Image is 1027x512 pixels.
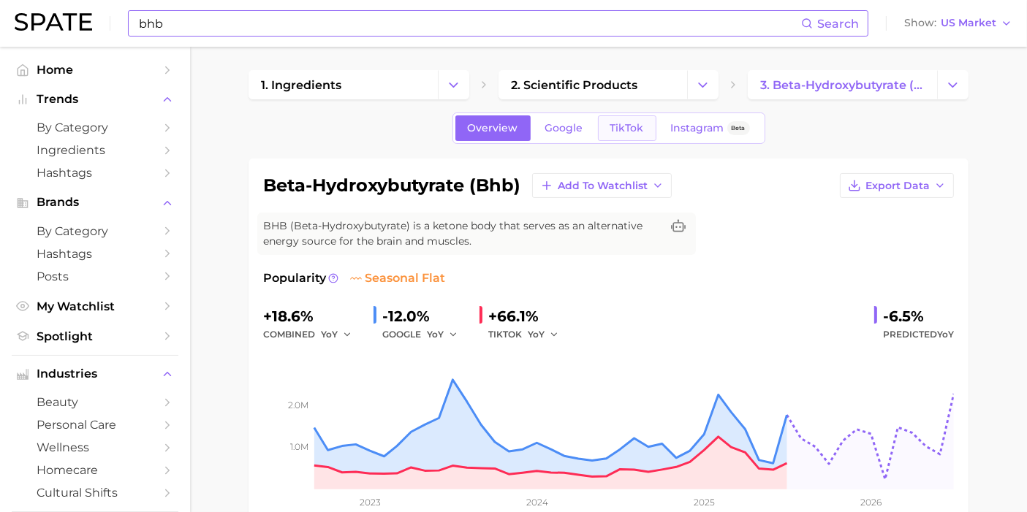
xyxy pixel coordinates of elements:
a: Google [533,115,596,141]
div: -6.5% [883,305,954,328]
button: Add to Watchlist [532,173,672,198]
a: by Category [12,116,178,139]
a: wellness [12,436,178,459]
span: wellness [37,440,154,454]
div: TIKTOK [488,326,569,343]
span: Brands [37,196,154,209]
img: SPATE [15,13,92,31]
button: YoY [427,326,458,343]
span: Predicted [883,326,954,343]
span: Home [37,63,154,77]
span: Add to Watchlist [558,180,648,192]
span: Ingredients [37,143,154,157]
div: +66.1% [488,305,569,328]
span: 1. ingredients [261,78,341,92]
span: Google [545,122,583,134]
button: ShowUS Market [901,14,1016,33]
span: Industries [37,367,154,381]
button: YoY [321,326,352,343]
span: YoY [528,328,545,340]
span: homecare [37,463,154,477]
span: My Watchlist [37,299,154,313]
button: Change Category [438,70,469,99]
a: My Watchlist [12,295,178,318]
span: Instagram [671,122,724,134]
span: by Category [37,224,154,238]
span: BHB (Beta-Hydroxybutyrate) is a ketone body that serves as an alternative energy source for the b... [263,218,661,249]
img: seasonal flat [350,272,362,284]
input: Search here for a brand, industry, or ingredient [137,11,801,36]
button: YoY [528,326,559,343]
button: Change Category [937,70,969,99]
a: 3. beta-hydroxybutyrate (bhb) [748,70,937,99]
a: InstagramBeta [659,115,762,141]
button: Change Category [687,70,719,99]
span: Hashtags [37,247,154,261]
span: US Market [941,19,996,27]
span: Spotlight [37,329,154,343]
a: 1. ingredients [249,70,438,99]
span: TikTok [610,122,644,134]
a: Posts [12,265,178,288]
span: 3. beta-hydroxybutyrate (bhb) [760,78,925,92]
a: Home [12,58,178,81]
span: Hashtags [37,166,154,180]
a: Overview [455,115,531,141]
span: personal care [37,418,154,432]
a: Ingredients [12,139,178,161]
button: Industries [12,363,178,385]
a: Hashtags [12,242,178,265]
span: Trends [37,93,154,106]
span: seasonal flat [350,270,445,287]
span: Popularity [263,270,326,287]
button: Export Data [840,173,954,198]
span: by Category [37,121,154,134]
span: beauty [37,395,154,409]
span: Show [904,19,936,27]
h1: beta-hydroxybutyrate (bhb) [263,177,520,194]
a: 2. scientific products [499,70,688,99]
div: combined [263,326,362,343]
span: Overview [468,122,518,134]
a: by Category [12,220,178,242]
span: Posts [37,270,154,283]
a: cultural shifts [12,481,178,504]
a: personal care [12,413,178,436]
span: YoY [321,328,338,340]
tspan: 2026 [861,497,882,508]
div: +18.6% [263,305,362,328]
button: Trends [12,88,178,110]
a: Spotlight [12,325,178,348]
span: YoY [937,329,954,340]
span: Search [817,17,859,31]
span: 2. scientific products [511,78,637,92]
button: Brands [12,191,178,213]
tspan: 2024 [526,497,548,508]
a: homecare [12,459,178,481]
span: Export Data [865,180,930,192]
tspan: 2025 [694,497,715,508]
span: YoY [427,328,444,340]
span: cultural shifts [37,486,154,500]
div: -12.0% [382,305,468,328]
span: Beta [732,122,746,134]
a: beauty [12,391,178,413]
tspan: 2023 [360,497,381,508]
a: TikTok [598,115,656,141]
div: GOOGLE [382,326,468,343]
a: Hashtags [12,161,178,184]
